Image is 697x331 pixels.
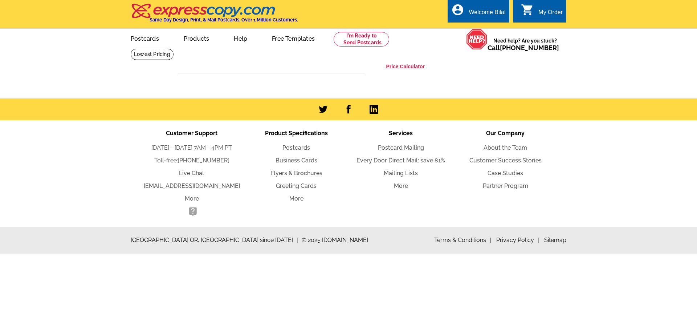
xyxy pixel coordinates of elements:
[384,170,418,177] a: Mailing Lists
[356,157,445,164] a: Every Door Direct Mail: save 81%
[500,44,559,52] a: [PHONE_NUMBER]
[172,29,221,47] a: Products
[276,182,317,189] a: Greeting Cards
[276,157,317,164] a: Business Cards
[544,237,566,243] a: Sitemap
[469,157,542,164] a: Customer Success Stories
[139,144,244,152] li: [DATE] - [DATE] 7AM - 4PM PT
[302,236,368,245] span: © 2025 [DOMAIN_NAME]
[394,182,408,189] a: More
[265,130,328,137] span: Product Specifications
[139,156,244,165] li: Toll-free:
[488,170,523,177] a: Case Studies
[466,29,488,50] img: help
[222,29,259,47] a: Help
[185,195,199,202] a: More
[488,44,559,52] span: Call
[260,29,326,47] a: Free Templates
[289,195,303,202] a: More
[521,3,534,16] i: shopping_cart
[166,130,217,137] span: Customer Support
[389,130,413,137] span: Services
[386,63,425,70] a: Price Calculator
[119,29,171,47] a: Postcards
[486,130,525,137] span: Our Company
[496,237,539,243] a: Privacy Policy
[488,37,563,52] span: Need help? Are you stuck?
[521,8,563,17] a: shopping_cart My Order
[150,17,298,23] h4: Same Day Design, Print, & Mail Postcards. Over 1 Million Customers.
[131,9,298,23] a: Same Day Design, Print, & Mail Postcards. Over 1 Million Customers.
[469,9,505,19] div: Welcome Bilal
[483,182,528,189] a: Partner Program
[378,144,424,151] a: Postcard Mailing
[178,157,229,164] a: [PHONE_NUMBER]
[179,170,204,177] a: Live Chat
[144,182,240,189] a: [EMAIL_ADDRESS][DOMAIN_NAME]
[538,9,563,19] div: My Order
[270,170,322,177] a: Flyers & Brochures
[434,237,491,243] a: Terms & Conditions
[451,3,464,16] i: account_circle
[484,144,527,151] a: About the Team
[282,144,310,151] a: Postcards
[131,236,298,245] span: [GEOGRAPHIC_DATA] OR, [GEOGRAPHIC_DATA] since [DATE]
